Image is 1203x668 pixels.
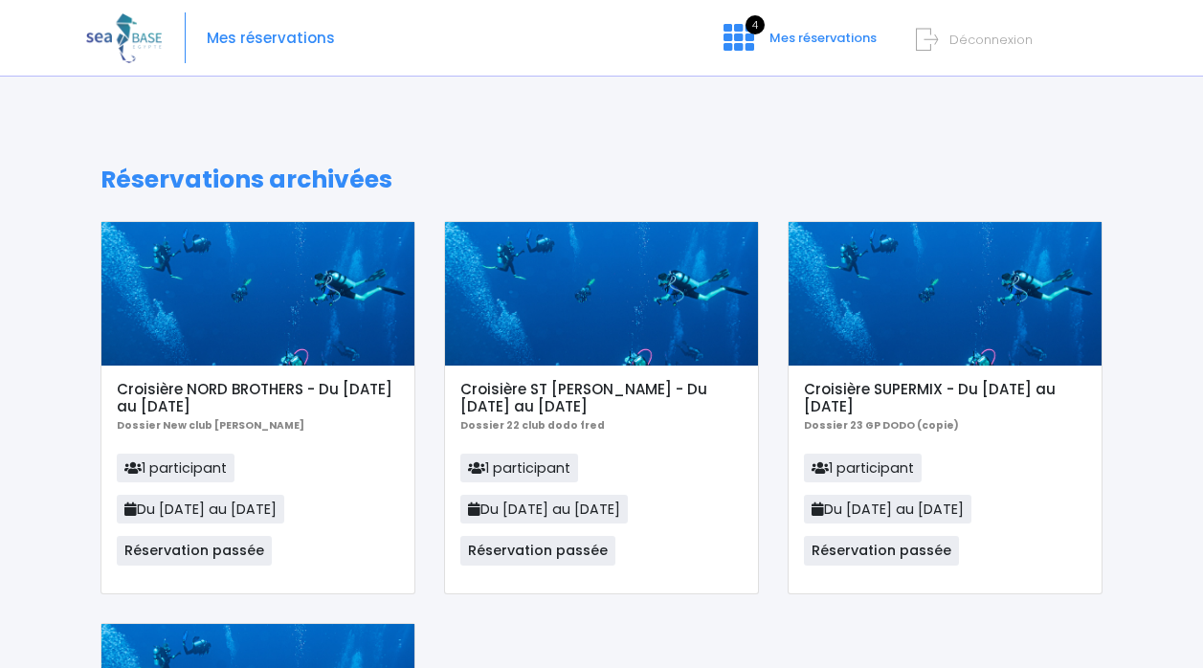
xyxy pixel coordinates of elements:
span: Du [DATE] au [DATE] [804,495,971,523]
span: Déconnexion [949,31,1033,49]
h1: Réservations archivées [100,166,1103,194]
a: 4 Mes réservations [708,35,888,54]
span: Du [DATE] au [DATE] [460,495,628,523]
span: 1 participant [804,454,922,482]
span: 4 [746,15,765,34]
span: Réservation passée [460,536,615,565]
h5: Croisière NORD BROTHERS - Du [DATE] au [DATE] [117,381,398,415]
span: 1 participant [460,454,578,482]
span: Réservation passée [804,536,959,565]
b: Dossier New club [PERSON_NAME] [117,418,304,433]
h5: Croisière ST [PERSON_NAME] - Du [DATE] au [DATE] [460,381,742,415]
b: Dossier 23 GP DODO (copie) [804,418,959,433]
span: Mes réservations [769,29,877,47]
h5: Croisière SUPERMIX - Du [DATE] au [DATE] [804,381,1085,415]
span: Réservation passée [117,536,272,565]
span: Du [DATE] au [DATE] [117,495,284,523]
span: 1 participant [117,454,234,482]
b: Dossier 22 club dodo fred [460,418,605,433]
